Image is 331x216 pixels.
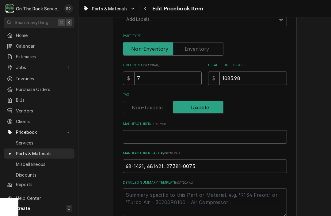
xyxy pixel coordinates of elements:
span: C [67,205,70,211]
a: Purchase Orders [4,84,74,94]
span: Parts & Materials [92,5,127,12]
span: Invoices [16,75,71,82]
span: ( optional ) [163,152,180,155]
a: Parts & Materials [4,148,74,159]
button: Search anything⌘K [4,17,74,28]
a: Go to Pricebook [4,127,74,137]
div: On The Rock Services [16,5,61,12]
span: Clients [16,118,71,125]
span: Create [16,206,30,211]
div: Manufacturer Part # [123,151,287,173]
span: Search anything [15,19,48,26]
div: $ [208,71,219,85]
a: Invoices [4,74,74,84]
span: Help Center [16,195,71,201]
span: Services [16,140,71,146]
span: ( optional ) [176,181,193,184]
span: Bills [16,97,71,103]
a: Miscellaneous [4,159,74,169]
span: Home [16,32,71,38]
a: Reports [4,179,74,189]
a: Discounts [4,170,74,180]
a: Calendar [4,41,74,51]
label: Detailed Summary Template [123,180,287,185]
span: Pricebook [16,129,62,135]
span: ( optional ) [150,122,167,126]
a: Bills [4,95,74,105]
div: O [6,4,14,13]
span: ( optional ) [143,64,160,67]
div: Rich Ortega's Avatar [64,4,73,13]
label: Unit Cost [123,63,202,68]
div: RO [64,4,73,13]
label: Default Unit Price [208,63,287,68]
span: Parts & Materials [16,150,71,157]
span: Miscellaneous [16,161,71,167]
a: Go to Help Center [4,193,74,203]
a: Vendors [4,106,74,116]
a: Estimates [4,52,74,62]
div: $ [123,71,134,85]
button: Navigate back [141,4,150,13]
a: Clients [4,116,74,126]
label: Part Type [123,34,287,38]
span: Reports [16,181,71,188]
div: Unit Cost [123,63,202,85]
div: Part Type [123,34,287,55]
span: Jobs [16,64,62,71]
div: Manufacturer [123,122,287,143]
span: Calendar [16,43,71,49]
span: Discounts [16,172,71,178]
span: Purchase Orders [16,86,71,93]
a: Go to Parts & Materials [80,4,138,14]
label: Manufacturer [123,122,287,126]
span: Edit Pricebook Item [150,5,203,13]
div: Default Unit Price [208,63,287,85]
a: Go to Jobs [4,62,74,72]
a: Home [4,30,74,40]
span: K [68,19,70,26]
a: Services [4,138,74,148]
label: Manufacturer Part # [123,151,287,156]
label: Tax [123,92,287,97]
div: Tax [123,92,287,114]
span: Estimates [16,53,71,60]
span: ⌘ [59,19,63,26]
span: Vendors [16,108,71,114]
div: On The Rock Services's Avatar [6,4,14,13]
